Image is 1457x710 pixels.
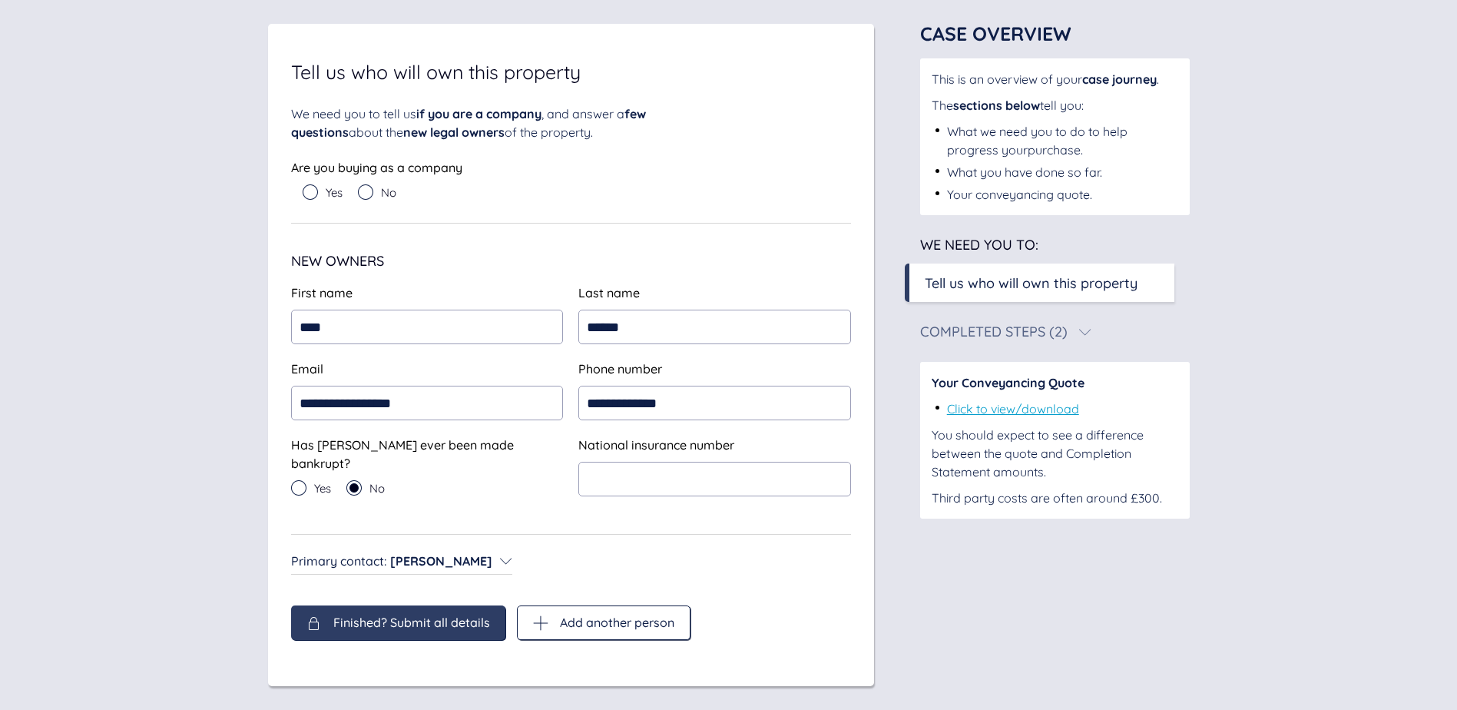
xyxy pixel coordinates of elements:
div: Completed Steps (2) [920,325,1068,339]
span: Add another person [560,615,674,629]
span: Email [291,361,323,377]
span: Yes [314,483,331,494]
span: Case Overview [920,22,1071,45]
span: New Owners [291,252,384,270]
span: [PERSON_NAME] [390,553,492,569]
span: case journey [1082,71,1157,87]
span: if you are a company [416,106,541,121]
div: We need you to tell us , and answer a about the of the property. [291,105,714,141]
span: Phone number [578,361,662,377]
div: This is an overview of your . [932,70,1178,88]
span: No [381,187,396,198]
span: new legal owners [403,124,505,140]
div: You should expect to see a difference between the quote and Completion Statement amounts. [932,426,1178,481]
span: Finished? Submit all details [333,615,490,629]
span: No [369,483,385,494]
div: Third party costs are often around £300. [932,489,1178,507]
div: What we need you to do to help progress your purchase . [947,122,1178,159]
a: Click to view/download [947,401,1079,416]
span: Your Conveyancing Quote [932,375,1084,390]
span: First name [291,285,353,300]
span: We need you to: [920,236,1038,254]
div: The tell you: [932,96,1178,114]
span: Has [PERSON_NAME] ever been made bankrupt? [291,437,514,471]
span: Tell us who will own this property [291,62,581,81]
div: What you have done so far. [947,163,1102,181]
span: Last name [578,285,640,300]
span: Yes [326,187,343,198]
span: Primary contact : [291,553,386,569]
span: sections below [953,98,1040,113]
div: Tell us who will own this property [925,273,1137,294]
div: Your conveyancing quote. [947,185,1092,204]
span: National insurance number [578,437,734,453]
span: Are you buying as a company [291,160,462,175]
